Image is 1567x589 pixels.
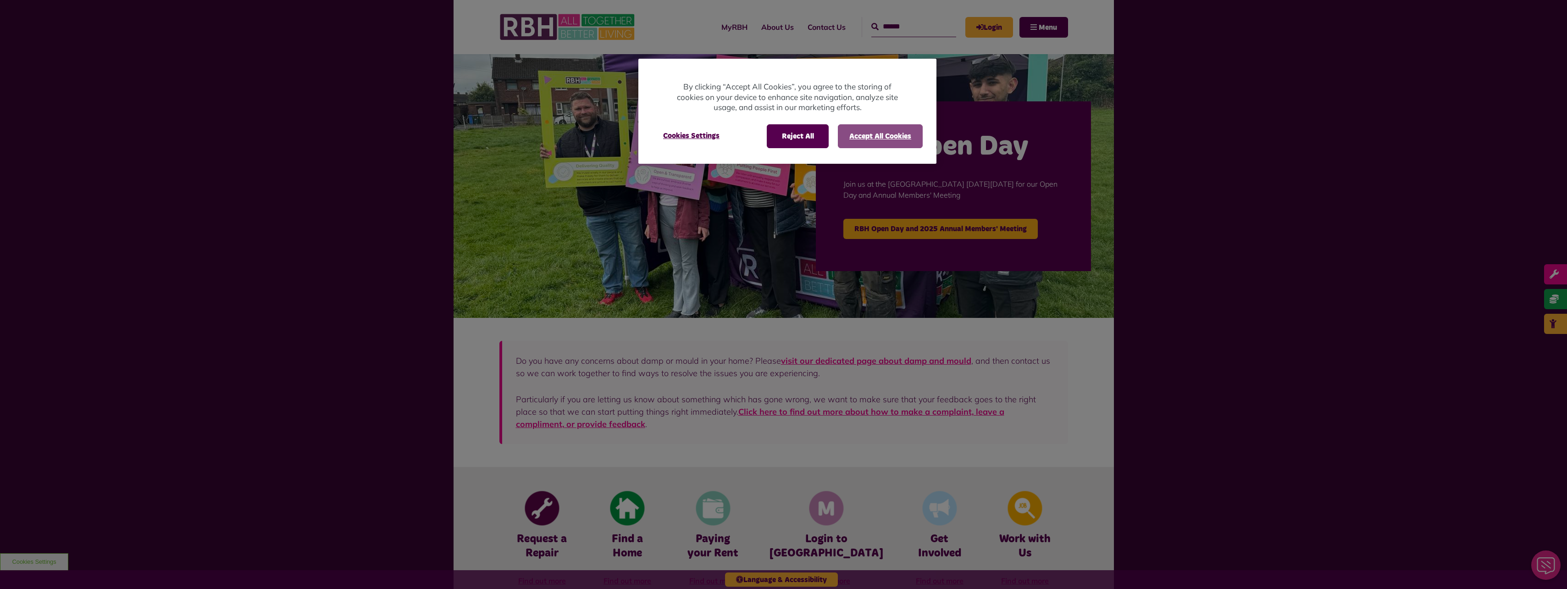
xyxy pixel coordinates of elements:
div: Close Web Assistant [6,3,35,32]
div: Privacy [638,59,936,164]
button: Accept All Cookies [838,124,923,148]
button: Cookies Settings [652,124,731,147]
div: Cookie banner [638,59,936,164]
p: By clicking “Accept All Cookies”, you agree to the storing of cookies on your device to enhance s... [675,82,900,113]
button: Reject All [767,124,829,148]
